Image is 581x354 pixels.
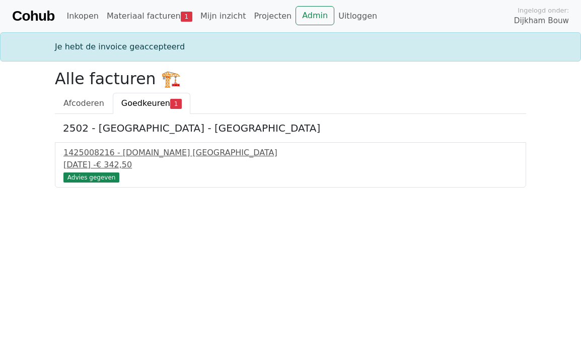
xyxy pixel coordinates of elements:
[63,147,518,159] div: 1425008216 - [DOMAIN_NAME] [GEOGRAPHIC_DATA]
[12,4,54,28] a: Cohub
[96,160,132,169] span: € 342,50
[296,6,334,25] a: Admin
[55,70,526,89] h2: Alle facturen 🏗️
[63,147,518,182] a: 1425008216 - [DOMAIN_NAME] [GEOGRAPHIC_DATA][DATE] -€ 342,50 Advies gegeven
[181,12,192,22] span: 1
[103,6,196,26] a: Materiaal facturen1
[334,6,381,26] a: Uitloggen
[250,6,296,26] a: Projecten
[63,172,119,183] div: Advies gegeven
[196,6,250,26] a: Mijn inzicht
[63,122,518,134] h5: 2502 - [GEOGRAPHIC_DATA] - [GEOGRAPHIC_DATA]
[170,99,182,109] span: 1
[518,6,569,15] span: Ingelogd onder:
[62,6,102,26] a: Inkopen
[55,93,113,114] a: Afcoderen
[121,98,170,108] span: Goedkeuren
[514,15,569,27] span: Dijkham Bouw
[63,159,518,171] div: [DATE] -
[113,93,190,114] a: Goedkeuren1
[49,41,532,53] div: Je hebt de invoice geaccepteerd
[63,98,104,108] span: Afcoderen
